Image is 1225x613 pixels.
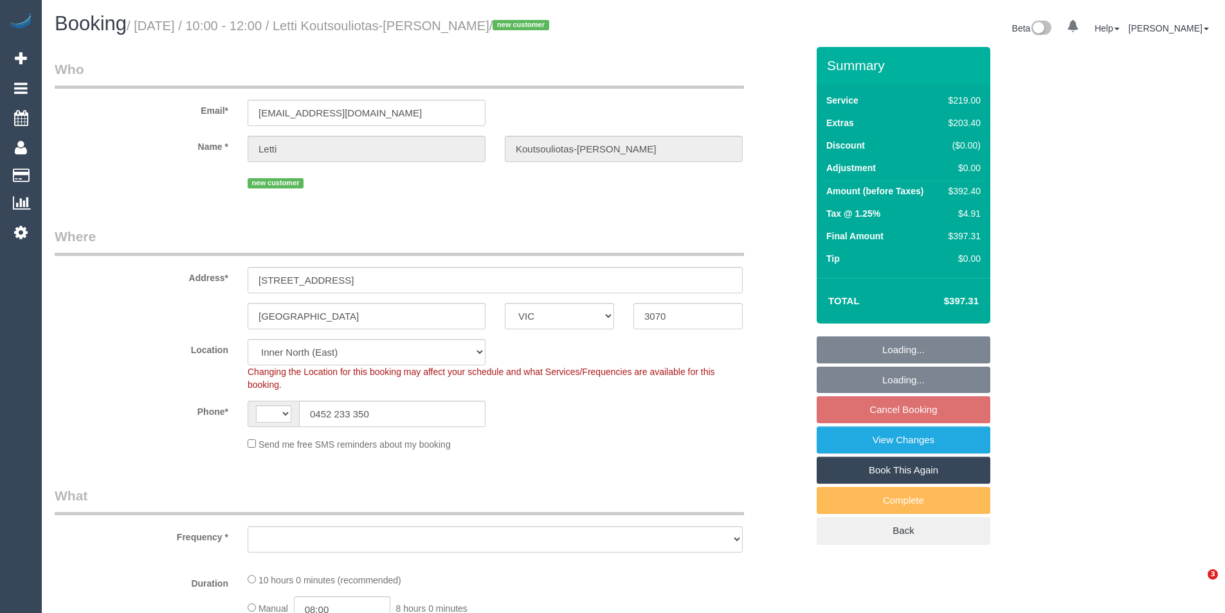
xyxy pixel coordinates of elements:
[1094,23,1120,33] a: Help
[826,161,876,174] label: Adjustment
[817,426,990,453] a: View Changes
[299,401,485,427] input: Phone*
[45,572,238,590] label: Duration
[826,185,923,197] label: Amount (before Taxes)
[1208,569,1218,580] span: 3
[505,136,743,162] input: Last Name*
[828,295,860,306] strong: Total
[827,58,984,73] h3: Summary
[8,13,33,31] img: Automaid Logo
[943,139,981,152] div: ($0.00)
[1181,569,1212,600] iframe: Intercom live chat
[943,230,981,242] div: $397.31
[127,19,553,33] small: / [DATE] / 10:00 - 12:00 / Letti Koutsouliotas-[PERSON_NAME]
[1030,21,1051,37] img: New interface
[248,178,304,188] span: new customer
[905,296,979,307] h4: $397.31
[943,94,981,107] div: $219.00
[943,116,981,129] div: $203.40
[943,252,981,265] div: $0.00
[45,339,238,356] label: Location
[248,367,715,390] span: Changing the Location for this booking may affect your schedule and what Services/Frequencies are...
[45,401,238,418] label: Phone*
[1129,23,1209,33] a: [PERSON_NAME]
[248,100,485,126] input: Email*
[45,526,238,544] label: Frequency *
[826,252,840,265] label: Tip
[45,100,238,117] label: Email*
[826,139,865,152] label: Discount
[826,230,884,242] label: Final Amount
[45,267,238,284] label: Address*
[1012,23,1052,33] a: Beta
[826,94,858,107] label: Service
[55,486,744,515] legend: What
[259,439,451,450] span: Send me free SMS reminders about my booking
[493,20,549,30] span: new customer
[259,575,401,585] span: 10 hours 0 minutes (recommended)
[489,19,553,33] span: /
[55,60,744,89] legend: Who
[943,185,981,197] div: $392.40
[55,12,127,35] span: Booking
[633,303,743,329] input: Post Code*
[248,303,485,329] input: Suburb*
[826,116,854,129] label: Extras
[826,207,880,220] label: Tax @ 1.25%
[943,161,981,174] div: $0.00
[45,136,238,153] label: Name *
[943,207,981,220] div: $4.91
[817,517,990,544] a: Back
[248,136,485,162] input: First Name*
[817,457,990,484] a: Book This Again
[55,227,744,256] legend: Where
